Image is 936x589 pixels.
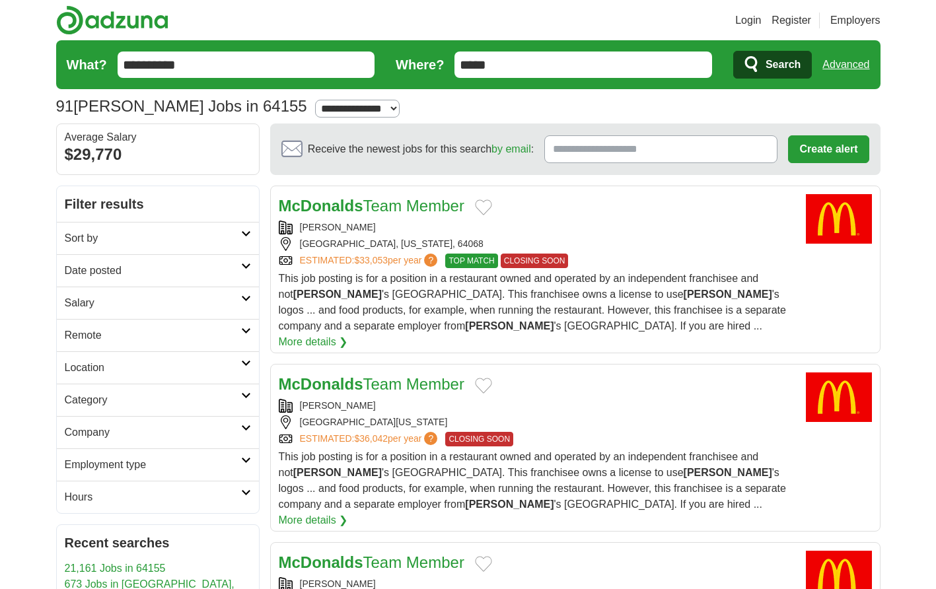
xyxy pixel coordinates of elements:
a: Category [57,384,259,416]
span: ? [424,254,437,267]
a: by email [491,143,531,155]
a: More details ❯ [279,334,348,350]
h2: Date posted [65,263,241,279]
h2: Filter results [57,186,259,222]
a: [PERSON_NAME] [300,400,376,411]
a: Advanced [822,52,869,78]
h2: Remote [65,328,241,343]
strong: [PERSON_NAME] [684,289,772,300]
h2: Sort by [65,230,241,246]
span: 91 [56,94,74,118]
button: Add to favorite jobs [475,378,492,394]
a: [PERSON_NAME] [300,578,376,589]
span: CLOSING SOON [445,432,513,446]
h2: Salary [65,295,241,311]
strong: [PERSON_NAME] [684,467,772,478]
a: ESTIMATED:$33,053per year? [300,254,441,268]
div: [GEOGRAPHIC_DATA][US_STATE] [279,415,795,429]
a: McDonaldsTeam Member [279,375,464,393]
a: Sort by [57,222,259,254]
h2: Location [65,360,241,376]
img: McDonald's logo [806,194,872,244]
a: ESTIMATED:$36,042per year? [300,432,441,446]
strong: [PERSON_NAME] [293,289,382,300]
button: Search [733,51,812,79]
h2: Employment type [65,457,241,473]
label: Where? [396,55,444,75]
h1: [PERSON_NAME] Jobs in 64155 [56,97,307,115]
a: Salary [57,287,259,319]
button: Add to favorite jobs [475,556,492,572]
strong: McDonalds [279,197,363,215]
a: Register [772,13,811,28]
strong: [PERSON_NAME] [465,320,554,331]
a: Employment type [57,448,259,481]
a: More details ❯ [279,512,348,528]
a: Remote [57,319,259,351]
strong: [PERSON_NAME] [293,467,382,478]
button: Create alert [788,135,869,163]
a: [PERSON_NAME] [300,222,376,232]
div: [GEOGRAPHIC_DATA], [US_STATE], 64068 [279,237,795,251]
span: ? [424,432,437,445]
a: Location [57,351,259,384]
label: What? [67,55,107,75]
button: Add to favorite jobs [475,199,492,215]
span: $36,042 [354,433,388,444]
span: Receive the newest jobs for this search : [308,141,534,157]
strong: McDonalds [279,553,363,571]
img: McDonald's logo [806,372,872,422]
a: 21,161 Jobs in 64155 [65,563,166,574]
strong: [PERSON_NAME] [465,499,554,510]
h2: Company [65,425,241,440]
a: Login [735,13,761,28]
a: Hours [57,481,259,513]
a: McDonaldsTeam Member [279,197,464,215]
span: This job posting is for a position in a restaurant owned and operated by an independent franchise... [279,451,786,510]
span: CLOSING SOON [501,254,569,268]
div: $29,770 [65,143,251,166]
a: Date posted [57,254,259,287]
a: McDonaldsTeam Member [279,553,464,571]
a: Employers [830,13,881,28]
div: Average Salary [65,132,251,143]
a: Company [57,416,259,448]
strong: McDonalds [279,375,363,393]
h2: Category [65,392,241,408]
span: This job posting is for a position in a restaurant owned and operated by an independent franchise... [279,273,786,331]
img: Adzuna logo [56,5,168,35]
h2: Hours [65,489,241,505]
span: $33,053 [354,255,388,265]
span: TOP MATCH [445,254,497,268]
h2: Recent searches [65,533,251,553]
span: Search [766,52,801,78]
